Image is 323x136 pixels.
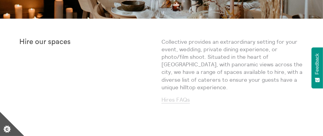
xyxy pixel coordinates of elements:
span: Feedback [315,53,320,74]
a: Hires FAQs [161,96,190,103]
button: Feedback - Show survey [312,47,323,88]
p: Collective provides an extraordinary setting for your event, wedding, private dining experience, ... [161,38,304,91]
strong: Hire [19,38,33,46]
strong: our spaces [35,38,71,46]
